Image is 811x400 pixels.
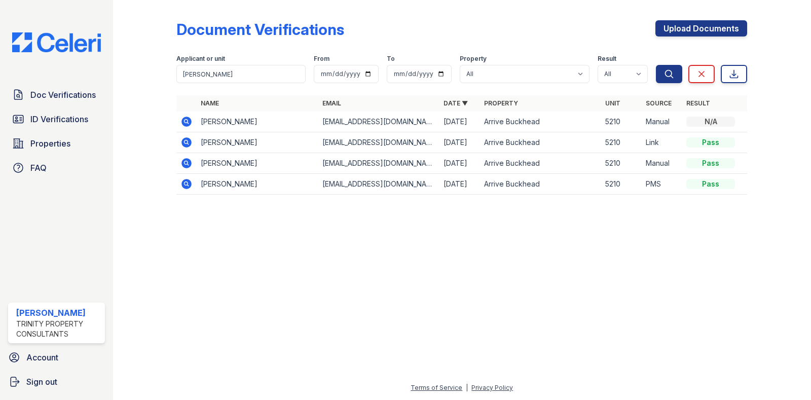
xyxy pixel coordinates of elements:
td: Manual [642,112,682,132]
label: From [314,55,329,63]
td: Arrive Buckhead [480,132,601,153]
a: Result [686,99,710,107]
td: 5210 [601,112,642,132]
a: Sign out [4,372,109,392]
td: [PERSON_NAME] [197,112,318,132]
span: Properties [30,137,70,150]
a: Unit [605,99,620,107]
a: FAQ [8,158,105,178]
a: Doc Verifications [8,85,105,105]
a: Terms of Service [411,384,462,391]
td: [PERSON_NAME] [197,153,318,174]
a: ID Verifications [8,109,105,129]
a: Account [4,347,109,368]
a: Privacy Policy [471,384,513,391]
a: Name [201,99,219,107]
td: Link [642,132,682,153]
td: [DATE] [439,112,480,132]
a: Date ▼ [444,99,468,107]
td: [EMAIL_ADDRESS][DOMAIN_NAME] [318,174,439,195]
div: Document Verifications [176,20,344,39]
label: Property [460,55,487,63]
td: 5210 [601,174,642,195]
td: [DATE] [439,153,480,174]
td: Arrive Buckhead [480,174,601,195]
td: 5210 [601,153,642,174]
a: Upload Documents [655,20,747,37]
td: [EMAIL_ADDRESS][DOMAIN_NAME] [318,132,439,153]
div: [PERSON_NAME] [16,307,101,319]
td: [EMAIL_ADDRESS][DOMAIN_NAME] [318,112,439,132]
a: Property [484,99,518,107]
td: 5210 [601,132,642,153]
div: Pass [686,137,735,148]
a: Email [322,99,341,107]
img: CE_Logo_Blue-a8612792a0a2168367f1c8372b55b34899dd931a85d93a1a3d3e32e68fde9ad4.png [4,32,109,52]
td: [DATE] [439,132,480,153]
td: Arrive Buckhead [480,153,601,174]
input: Search by name, email, or unit number [176,65,306,83]
label: Applicant or unit [176,55,225,63]
div: | [466,384,468,391]
div: Trinity Property Consultants [16,319,101,339]
td: PMS [642,174,682,195]
a: Source [646,99,672,107]
td: [EMAIL_ADDRESS][DOMAIN_NAME] [318,153,439,174]
td: [DATE] [439,174,480,195]
div: Pass [686,179,735,189]
span: ID Verifications [30,113,88,125]
span: FAQ [30,162,47,174]
label: Result [598,55,616,63]
span: Sign out [26,376,57,388]
a: Properties [8,133,105,154]
div: Pass [686,158,735,168]
td: Arrive Buckhead [480,112,601,132]
td: Manual [642,153,682,174]
div: N/A [686,117,735,127]
span: Account [26,351,58,363]
label: To [387,55,395,63]
span: Doc Verifications [30,89,96,101]
td: [PERSON_NAME] [197,174,318,195]
td: [PERSON_NAME] [197,132,318,153]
